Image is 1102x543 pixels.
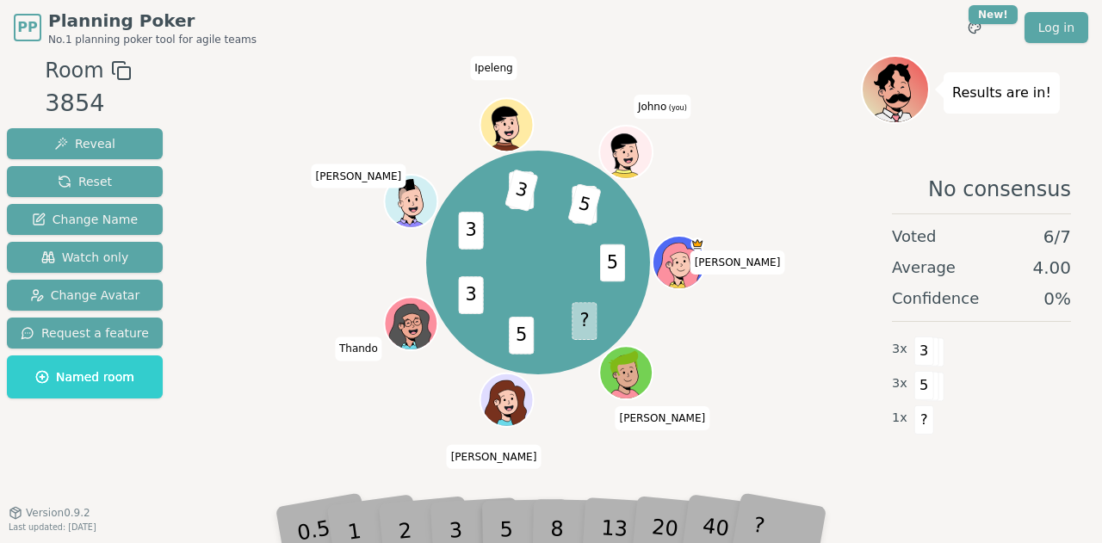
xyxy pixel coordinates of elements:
span: Change Avatar [30,287,140,304]
span: Click to change your name [335,336,382,361]
span: (you) [666,104,687,112]
span: 3 [505,169,538,212]
span: Named room [35,368,134,386]
span: Last updated: [DATE] [9,522,96,532]
span: Request a feature [21,324,149,342]
span: Room [45,55,103,86]
span: 3 [459,276,484,314]
button: Named room [7,355,163,398]
span: 1 x [892,409,907,428]
span: Click to change your name [447,445,542,469]
span: Watch only [41,249,129,266]
button: Reset [7,166,163,197]
button: New! [959,12,990,43]
span: 3 x [892,374,907,393]
span: ? [914,405,934,435]
span: 6 / 7 [1043,225,1071,249]
span: 5 [914,371,934,400]
span: 3 [914,336,934,366]
span: Click to change your name [616,406,710,430]
span: Click to change your name [470,56,517,80]
span: 5 [509,317,534,355]
span: Reset [58,173,112,190]
a: PPPlanning PokerNo.1 planning poker tool for agile teams [14,9,257,46]
span: 3 [459,212,484,250]
span: Change Name [32,211,138,228]
span: Confidence [892,287,979,311]
span: Reveal [54,135,115,152]
span: 3 x [892,340,907,359]
button: Change Avatar [7,280,163,311]
span: Voted [892,225,937,249]
span: 4.00 [1032,256,1071,280]
span: Click to change your name [312,164,406,188]
button: Reveal [7,128,163,159]
span: Norval is the host [690,238,703,250]
span: Planning Poker [48,9,257,33]
button: Click to change your avatar [601,127,651,177]
span: 5 [567,183,601,226]
span: No.1 planning poker tool for agile teams [48,33,257,46]
span: Average [892,256,956,280]
span: ? [572,302,597,340]
button: Version0.9.2 [9,506,90,520]
button: Change Name [7,204,163,235]
span: Click to change your name [634,95,691,119]
span: PP [17,17,37,38]
button: Watch only [7,242,163,273]
span: Click to change your name [690,250,785,275]
a: Log in [1025,12,1088,43]
div: 3854 [45,86,131,121]
p: Results are in! [952,81,1051,105]
span: 0 % [1043,287,1071,311]
span: Version 0.9.2 [26,506,90,520]
span: 5 [600,244,625,281]
div: New! [969,5,1018,24]
span: No consensus [928,176,1071,203]
button: Request a feature [7,318,163,349]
